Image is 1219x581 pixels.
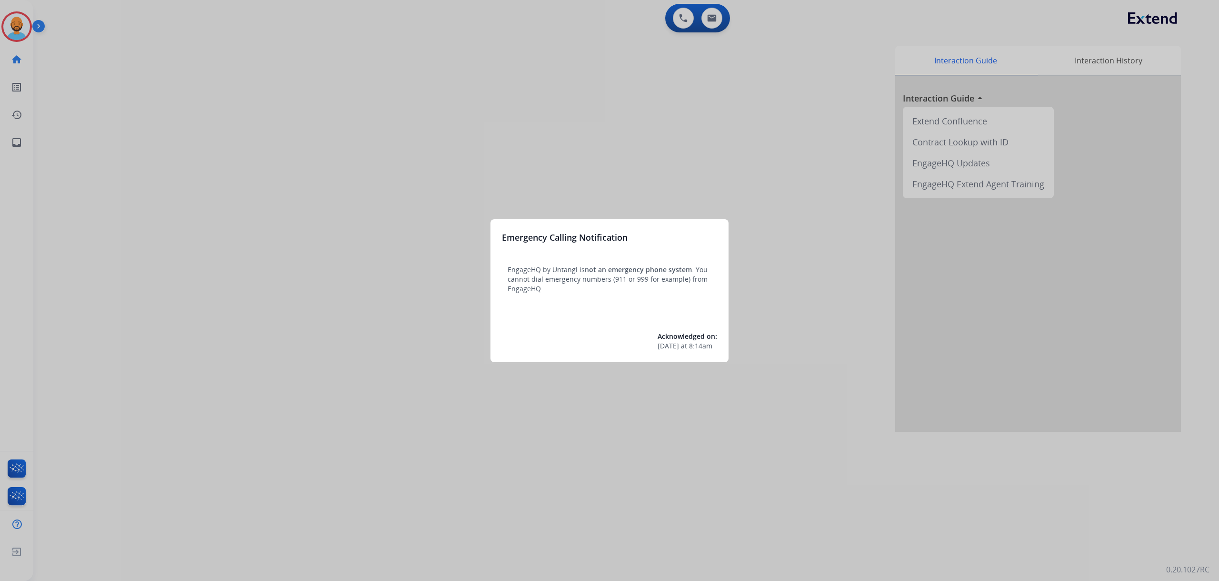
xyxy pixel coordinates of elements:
span: not an emergency phone system [585,265,692,274]
p: EngageHQ by Untangl is . You cannot dial emergency numbers (911 or 999 for example) from EngageHQ. [508,265,711,294]
span: [DATE] [658,341,679,351]
h3: Emergency Calling Notification [502,231,628,244]
p: 0.20.1027RC [1166,564,1209,575]
div: at [658,341,717,351]
span: 8:14am [689,341,712,351]
span: Acknowledged on: [658,332,717,341]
